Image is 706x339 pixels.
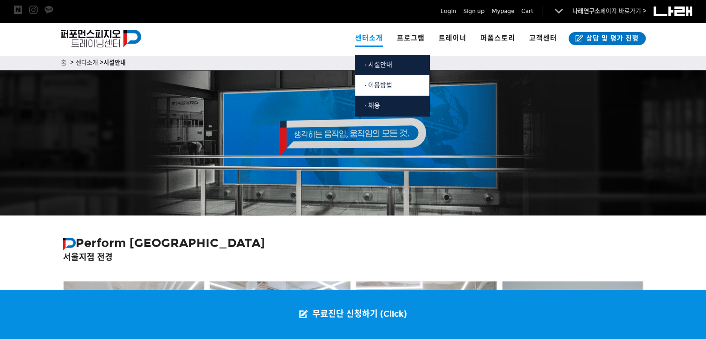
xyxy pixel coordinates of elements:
a: Sign up [463,7,485,16]
strong: 나래연구소 [572,7,600,15]
p: 홈 > 센터소개 > [61,58,646,68]
a: Login [440,7,456,16]
a: · 시설안내 [355,55,429,75]
a: 트레이너 [432,22,473,55]
a: · 이용방법 [355,75,429,96]
a: · 채용 [355,96,429,116]
span: 프로그램 [397,34,425,42]
strong: 서울지점 전경 [63,252,113,262]
span: 센터소개 [355,29,383,47]
span: · 이용방법 [364,81,392,89]
span: 상담 및 평가 진행 [583,34,639,43]
a: 상담 및 평가 진행 [569,32,646,45]
a: Mypage [492,7,514,16]
a: 프로그램 [390,22,432,55]
span: 트레이너 [439,34,466,42]
a: 고객센터 [522,22,564,55]
strong: Perform [GEOGRAPHIC_DATA] [63,235,265,250]
a: Cart [521,7,533,16]
span: 고객센터 [529,34,557,42]
span: 퍼폼스토리 [480,34,515,42]
img: 퍼포먼스피지오 심볼 로고 [63,238,76,250]
a: 퍼폼스토리 [473,22,522,55]
a: 센터소개 [348,22,390,55]
a: 무료진단 신청하기 (Click) [290,290,416,339]
span: · 시설안내 [364,61,392,69]
strong: 시설안내 [104,59,126,66]
span: · 채용 [364,102,380,110]
a: 나래연구소페이지 바로가기 > [572,7,647,15]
